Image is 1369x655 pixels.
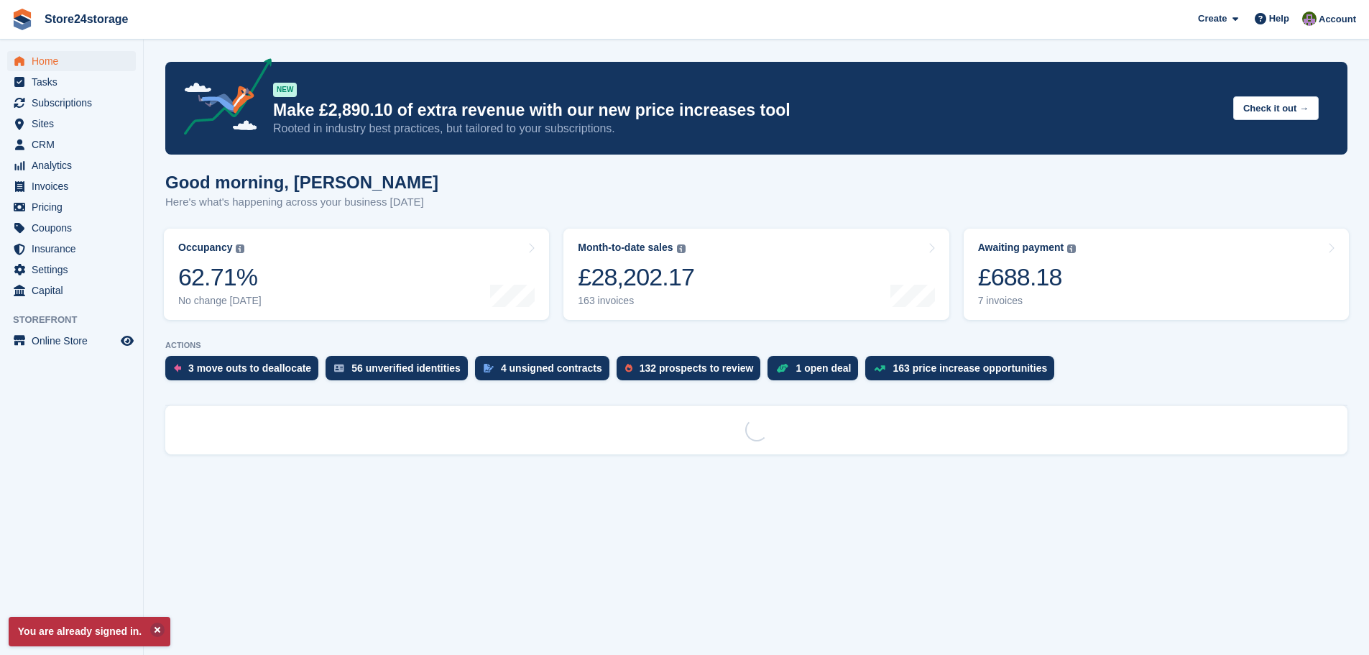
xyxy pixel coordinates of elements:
img: move_outs_to_deallocate_icon-f764333ba52eb49d3ac5e1228854f67142a1ed5810a6f6cc68b1a99e826820c5.svg [174,364,181,372]
span: Help [1269,12,1289,26]
a: Store24storage [39,7,134,31]
img: icon-info-grey-7440780725fd019a000dd9b08b2336e03edf1995a4989e88bcd33f0948082b44.svg [1067,244,1076,253]
div: £688.18 [978,262,1077,292]
div: Awaiting payment [978,242,1064,254]
a: menu [7,331,136,351]
a: Month-to-date sales £28,202.17 163 invoices [563,229,949,320]
div: 163 price increase opportunities [893,362,1047,374]
img: prospect-51fa495bee0391a8d652442698ab0144808aea92771e9ea1ae160a38d050c398.svg [625,364,632,372]
a: 132 prospects to review [617,356,768,388]
a: menu [7,260,136,280]
div: 56 unverified identities [351,362,461,374]
a: menu [7,239,136,259]
a: menu [7,218,136,238]
a: 4 unsigned contracts [475,356,617,388]
span: CRM [32,134,118,155]
span: Coupons [32,218,118,238]
img: contract_signature_icon-13c848040528278c33f63329250d36e43548de30e8caae1d1a13099fd9432cc5.svg [484,364,494,372]
div: NEW [273,83,297,97]
a: menu [7,51,136,71]
div: No change [DATE] [178,295,262,307]
a: menu [7,197,136,217]
div: 4 unsigned contracts [501,362,602,374]
button: Check it out → [1233,96,1319,120]
span: Storefront [13,313,143,327]
img: price-adjustments-announcement-icon-8257ccfd72463d97f412b2fc003d46551f7dbcb40ab6d574587a9cd5c0d94... [172,58,272,140]
div: 3 move outs to deallocate [188,362,311,374]
a: 56 unverified identities [326,356,475,388]
p: ACTIONS [165,341,1347,350]
p: Make £2,890.10 of extra revenue with our new price increases tool [273,100,1222,121]
span: Insurance [32,239,118,259]
span: Capital [32,280,118,301]
h1: Good morning, [PERSON_NAME] [165,173,438,192]
a: menu [7,93,136,113]
p: Rooted in industry best practices, but tailored to your subscriptions. [273,121,1222,137]
span: Subscriptions [32,93,118,113]
span: Create [1198,12,1227,26]
img: icon-info-grey-7440780725fd019a000dd9b08b2336e03edf1995a4989e88bcd33f0948082b44.svg [677,244,686,253]
a: menu [7,280,136,301]
div: Month-to-date sales [578,242,673,254]
span: Analytics [32,155,118,175]
div: £28,202.17 [578,262,694,292]
span: Account [1319,12,1356,27]
div: Occupancy [178,242,232,254]
a: Preview store [119,332,136,349]
span: Sites [32,114,118,134]
a: menu [7,114,136,134]
img: stora-icon-8386f47178a22dfd0bd8f6a31ec36ba5ce8667c1dd55bd0f319d3a0aa187defe.svg [11,9,33,30]
span: Pricing [32,197,118,217]
div: 132 prospects to review [640,362,754,374]
p: Here's what's happening across your business [DATE] [165,194,438,211]
span: Invoices [32,176,118,196]
img: price_increase_opportunities-93ffe204e8149a01c8c9dc8f82e8f89637d9d84a8eef4429ea346261dce0b2c0.svg [874,365,885,372]
a: 163 price increase opportunities [865,356,1061,388]
div: 7 invoices [978,295,1077,307]
a: Awaiting payment £688.18 7 invoices [964,229,1349,320]
img: verify_identity-adf6edd0f0f0b5bbfe63781bf79b02c33cf7c696d77639b501bdc392416b5a36.svg [334,364,344,372]
a: Occupancy 62.71% No change [DATE] [164,229,549,320]
img: icon-info-grey-7440780725fd019a000dd9b08b2336e03edf1995a4989e88bcd33f0948082b44.svg [236,244,244,253]
div: 1 open deal [796,362,851,374]
a: 3 move outs to deallocate [165,356,326,388]
img: Jane Welch [1302,12,1317,26]
img: deal-1b604bf984904fb50ccaf53a9ad4b4a5d6e5aea283cecdc64d6e3604feb123c2.svg [776,363,788,373]
a: menu [7,134,136,155]
span: Home [32,51,118,71]
a: menu [7,176,136,196]
p: You are already signed in. [9,617,170,646]
a: menu [7,155,136,175]
div: 163 invoices [578,295,694,307]
span: Settings [32,260,118,280]
span: Tasks [32,72,118,92]
a: menu [7,72,136,92]
div: 62.71% [178,262,262,292]
a: 1 open deal [768,356,865,388]
span: Online Store [32,331,118,351]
